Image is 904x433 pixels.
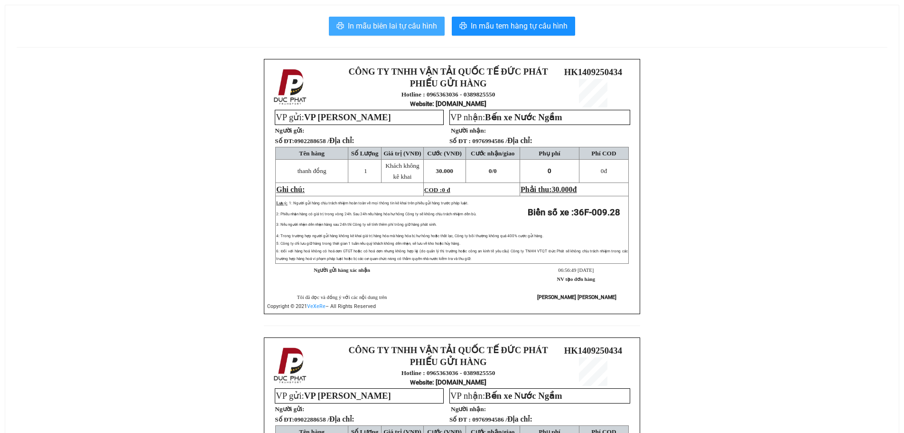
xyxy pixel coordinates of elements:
span: VP nhận: [450,112,562,122]
span: Phụ phí [539,150,560,157]
strong: Số ĐT : [449,137,471,144]
span: 0 [601,167,604,174]
span: 30.000 [436,167,453,174]
span: Cước nhận/giao [471,150,515,157]
span: Giá trị (VNĐ) [383,150,421,157]
span: 0902288658 / [294,137,354,144]
span: 6: Đối với hàng hoá không có hoá đơn GTGT hoặc có hoá đơn nhưng không hợp lệ (do quản lý thị trườ... [276,249,628,261]
span: Website [410,100,432,107]
strong: Số ĐT : [449,416,471,423]
button: printerIn mẫu tem hàng tự cấu hình [452,17,575,36]
span: 36F-009.28 [574,207,620,218]
span: 0 [494,167,497,174]
span: Bến xe Nước Ngầm [485,112,562,122]
span: In mẫu tem hàng tự cấu hình [471,20,568,32]
span: VP gửi: [276,112,391,122]
span: VP [PERSON_NAME] [304,112,391,122]
span: đ [601,167,607,174]
span: đ [573,185,577,193]
span: Số Lượng [351,150,379,157]
span: Bến xe Nước Ngầm [485,391,562,401]
span: Copyright © 2021 – All Rights Reserved [267,303,376,309]
span: 0 [548,167,551,174]
strong: Người nhận: [451,405,486,413]
strong: Số ĐT: [275,416,354,423]
strong: NV tạo đơn hàng [557,277,595,282]
span: 1 [364,167,367,174]
img: logo [271,67,311,107]
strong: CÔNG TY TNHH VẬN TẢI QUỐC TẾ ĐỨC PHÁT [349,345,548,355]
strong: CÔNG TY TNHH VẬN TẢI QUỐC TẾ ĐỨC PHÁT [349,67,548,77]
span: Địa chỉ: [329,415,354,423]
span: 4: Trong trường hợp người gửi hàng không kê khai giá trị hàng hóa mà hàng hóa bị hư hỏng hoặc thấ... [276,234,543,238]
span: Địa chỉ: [507,415,532,423]
span: Cước (VNĐ) [427,150,462,157]
span: Tôi đã đọc và đồng ý với các nội dung trên [297,295,387,300]
span: printer [459,22,467,31]
strong: Hotline : 0965363036 - 0389825550 [401,91,495,98]
span: 30.000 [552,185,573,193]
span: Khách không kê khai [385,162,419,180]
strong: PHIẾU GỬI HÀNG [410,78,487,88]
strong: Hotline : 0965363036 - 0389825550 [401,369,495,376]
a: VeXeRe [307,303,326,309]
span: 3: Nếu người nhận đến nhận hàng sau 24h thì Công ty sẽ tính thêm phí trông giữ hàng phát sinh. [276,222,436,227]
strong: : [DOMAIN_NAME] [410,100,486,107]
strong: : [DOMAIN_NAME] [410,378,486,386]
span: printer [336,22,344,31]
span: Phí COD [591,150,616,157]
span: 2: Phiếu nhận hàng có giá trị trong vòng 24h. Sau 24h nếu hàng hóa hư hỏng Công ty sẽ không chịu ... [276,212,476,216]
span: 5: Công ty chỉ lưu giữ hàng trong thời gian 1 tuần nếu quý khách không đến nhận, sẽ lưu về kho ho... [276,241,460,246]
span: Địa chỉ: [507,136,532,144]
span: Website [410,379,432,386]
span: 0976994586 / [472,137,532,144]
span: 1: Người gửi hàng chịu trách nhiệm hoàn toàn về mọi thông tin kê khai trên phiếu gửi hàng trước p... [289,201,468,205]
span: Ghi chú: [276,185,305,193]
span: 0/ [489,167,497,174]
span: VP gửi: [276,391,391,401]
span: VP nhận: [450,391,562,401]
span: Địa chỉ: [329,136,354,144]
span: Tên hàng [299,150,325,157]
strong: Số ĐT: [275,137,354,144]
span: COD : [424,186,450,193]
span: In mẫu biên lai tự cấu hình [348,20,437,32]
strong: Người gửi: [275,405,304,413]
span: thanh đồng [298,167,326,174]
strong: Người nhận: [451,127,486,134]
button: printerIn mẫu biên lai tự cấu hình [329,17,445,36]
span: 06:56:49 [DATE] [558,268,594,273]
span: VP [PERSON_NAME] [304,391,391,401]
span: HK1409250434 [564,346,622,356]
span: HK1409250434 [564,67,622,77]
span: 0 đ [442,186,450,193]
strong: PHIẾU GỬI HÀNG [410,357,487,367]
strong: Người gửi hàng xác nhận [314,268,370,273]
img: logo [271,346,311,385]
span: 0976994586 / [472,416,532,423]
span: Phải thu: [521,185,577,193]
strong: Biển số xe : [528,207,620,218]
strong: [PERSON_NAME] [PERSON_NAME] [537,294,616,300]
strong: Người gửi: [275,127,304,134]
span: 0902288658 / [294,416,354,423]
span: Lưu ý: [276,201,287,205]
